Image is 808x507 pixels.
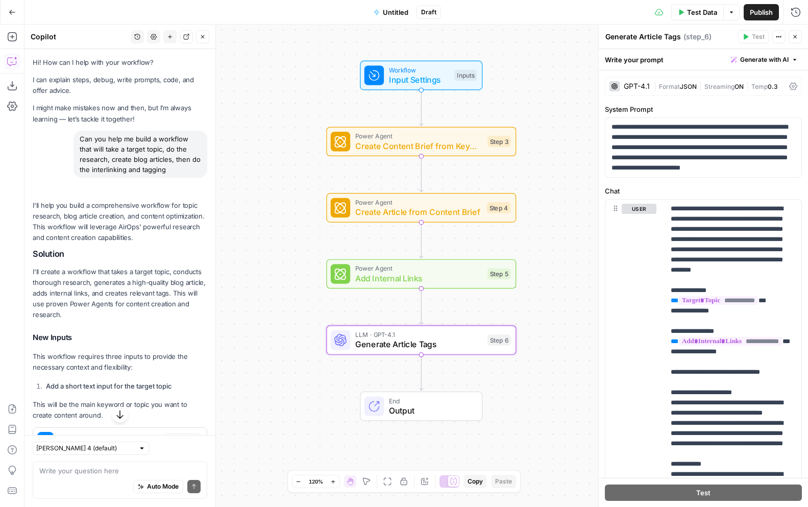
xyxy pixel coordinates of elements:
p: This will be the main keyword or topic you want to create content around. [33,399,207,421]
g: Edge from step_3 to step_4 [420,156,423,191]
span: | [697,81,704,91]
span: ( step_6 ) [683,32,712,42]
span: Temp [751,83,768,90]
div: Inputs [454,70,477,81]
div: Copilot [31,32,128,42]
span: Power Agent [355,197,482,207]
span: 120% [309,477,323,486]
div: Power AgentCreate Article from Content BriefStep 4 [326,193,516,223]
button: Untitled [368,4,414,20]
span: ON [734,83,744,90]
span: Untitled [383,7,408,17]
span: | [654,81,659,91]
button: Generate with AI [727,53,802,66]
span: Auto Mode [147,482,179,491]
button: Test Data [671,4,723,20]
button: Paste [491,475,516,488]
span: Power Agent [355,131,483,141]
div: Power AgentCreate Content Brief from KeywordStep 3 [326,127,516,156]
span: Generate Article Tags [355,338,483,350]
span: Generate with AI [740,55,789,64]
p: I might make mistakes now and then, but I’m always learning — let’s tackle it together! [33,103,207,124]
g: Edge from step_6 to end [420,354,423,390]
div: Step 6 [487,334,511,346]
strong: Add a short text input for the target topic [46,382,172,390]
span: Create Content Brief from Keyword [355,140,483,152]
g: Edge from start to step_3 [420,90,423,126]
div: Power AgentAdd Internal LinksStep 5 [326,259,516,289]
span: Input Settings [389,74,450,86]
span: Create Article from Content Brief [355,206,482,218]
button: Auto Mode [133,480,183,493]
div: Write your prompt [599,49,808,70]
span: Test [696,488,711,498]
label: System Prompt [605,104,802,114]
span: Publish [750,7,773,17]
p: I'll create a workflow that takes a target topic, conducts thorough research, generates a high-qu... [33,267,207,321]
g: Edge from step_4 to step_5 [420,222,423,258]
div: Step 3 [487,136,511,147]
div: Can you help me build a workflow that will take a target topic, do the research, create blog arti... [74,131,207,178]
div: Step 5 [487,269,511,280]
div: GPT-4.1 [624,83,650,90]
button: Publish [744,4,779,20]
g: Edge from step_5 to step_6 [420,288,423,324]
span: | [744,81,751,91]
div: WorkflowInput SettingsInputs [326,61,516,90]
span: JSON [680,83,697,90]
div: Step 4 [487,202,511,213]
span: Draft [421,8,436,17]
p: I'll help you build a comprehensive workflow for topic research, blog article creation, and conte... [33,200,207,244]
span: Paste [495,477,512,486]
span: Copy [468,477,483,486]
button: Test [605,485,802,501]
span: Format [659,83,680,90]
button: user [622,204,656,214]
span: Workflow [389,65,450,75]
button: Test [738,30,769,43]
span: Streaming [704,83,734,90]
p: Hi! How can I help with your workflow? [33,57,207,68]
span: Output [389,404,472,417]
h3: New Inputs [33,331,207,345]
span: 0.3 [768,83,778,90]
span: LLM · GPT-4.1 [355,330,483,340]
p: This workflow requires three inputs to provide the necessary context and flexibility: [33,351,207,373]
span: Power Agent [355,263,483,273]
span: Test [752,32,765,41]
span: End [389,396,472,405]
span: Test Data [687,7,717,17]
span: Add Internal Links [355,272,483,284]
textarea: Generate Article Tags [605,32,681,42]
div: LLM · GPT-4.1Generate Article TagsStep 6 [326,325,516,355]
input: Claude Sonnet 4 (default) [36,443,134,453]
div: EndOutput [326,392,516,421]
label: Chat [605,186,802,196]
button: Added [163,433,201,447]
h2: Solution [33,249,207,259]
button: Copy [463,475,487,488]
p: I can explain steps, debug, write prompts, code, and offer advice. [33,75,207,96]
